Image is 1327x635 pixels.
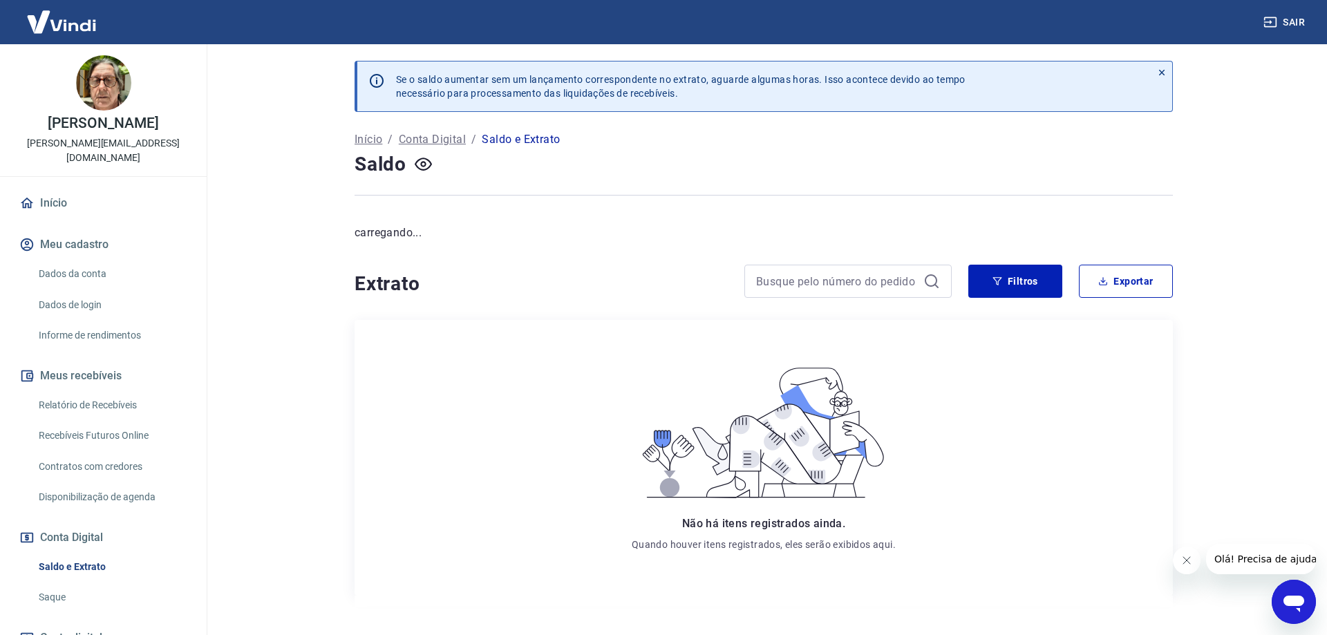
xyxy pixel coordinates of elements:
a: Conta Digital [399,131,466,148]
img: Vindi [17,1,106,43]
iframe: Botão para abrir a janela de mensagens [1272,580,1316,624]
span: Olá! Precisa de ajuda? [8,10,116,21]
h4: Saldo [355,151,406,178]
button: Meu cadastro [17,229,190,260]
p: Se o saldo aumentar sem um lançamento correspondente no extrato, aguarde algumas horas. Isso acon... [396,73,966,100]
img: 4333f548-8119-41c7-b0db-7724d53141bc.jpeg [76,55,131,111]
p: carregando... [355,225,1173,241]
a: Disponibilização de agenda [33,483,190,511]
p: [PERSON_NAME] [48,116,158,131]
a: Início [355,131,382,148]
button: Filtros [968,265,1062,298]
p: Quando houver itens registrados, eles serão exibidos aqui. [632,538,896,551]
a: Início [17,188,190,218]
button: Conta Digital [17,522,190,553]
button: Meus recebíveis [17,361,190,391]
a: Saldo e Extrato [33,553,190,581]
iframe: Fechar mensagem [1173,547,1201,574]
p: [PERSON_NAME][EMAIL_ADDRESS][DOMAIN_NAME] [11,136,196,165]
a: Dados da conta [33,260,190,288]
button: Sair [1261,10,1310,35]
a: Relatório de Recebíveis [33,391,190,419]
h4: Extrato [355,270,728,298]
span: Não há itens registrados ainda. [682,517,845,530]
a: Recebíveis Futuros Online [33,421,190,450]
a: Informe de rendimentos [33,321,190,350]
input: Busque pelo número do pedido [756,271,918,292]
p: Saldo e Extrato [482,131,560,148]
a: Contratos com credores [33,453,190,481]
button: Exportar [1079,265,1173,298]
p: / [471,131,476,148]
iframe: Mensagem da empresa [1206,544,1316,574]
p: / [388,131,393,148]
a: Saque [33,583,190,612]
a: Dados de login [33,291,190,319]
